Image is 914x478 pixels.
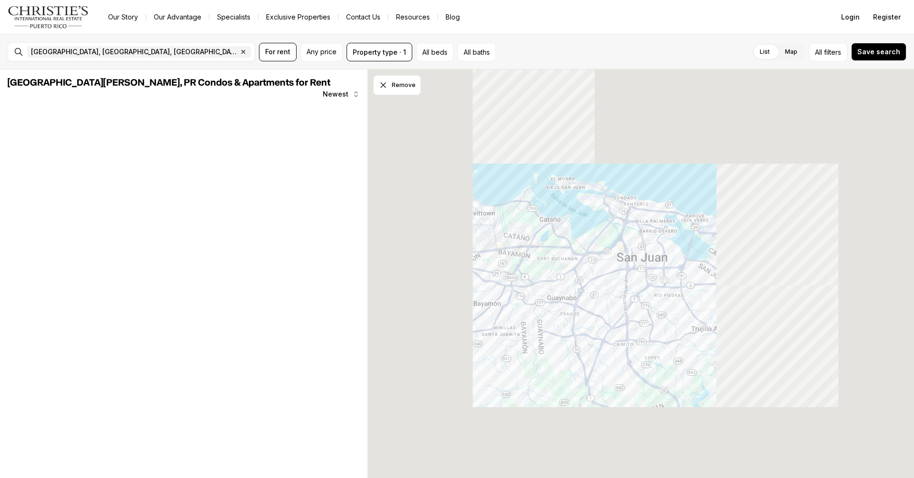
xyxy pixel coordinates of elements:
label: List [752,43,777,60]
span: Register [873,13,901,21]
label: Map [777,43,805,60]
img: logo [8,6,89,29]
span: Any price [307,48,337,56]
button: Login [835,8,865,27]
button: Register [867,8,906,27]
span: For rent [265,48,290,56]
span: All [815,47,822,57]
span: Newest [323,90,348,98]
a: Specialists [209,10,258,24]
button: Dismiss drawing [373,75,421,95]
a: Exclusive Properties [258,10,338,24]
span: [GEOGRAPHIC_DATA], [GEOGRAPHIC_DATA], [GEOGRAPHIC_DATA] [31,48,238,56]
button: Any price [300,43,343,61]
button: Contact Us [338,10,388,24]
span: Login [841,13,860,21]
button: Allfilters [809,43,847,61]
a: Resources [388,10,437,24]
button: All baths [457,43,496,61]
a: Our Story [100,10,146,24]
button: Save search [851,43,906,61]
button: Property type · 1 [347,43,412,61]
span: filters [824,47,841,57]
a: Blog [438,10,467,24]
span: [GEOGRAPHIC_DATA][PERSON_NAME], PR Condos & Apartments for Rent [8,78,330,88]
button: Newest [317,85,366,104]
a: Our Advantage [146,10,209,24]
span: Save search [857,48,900,56]
button: For rent [259,43,297,61]
button: All beds [416,43,454,61]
